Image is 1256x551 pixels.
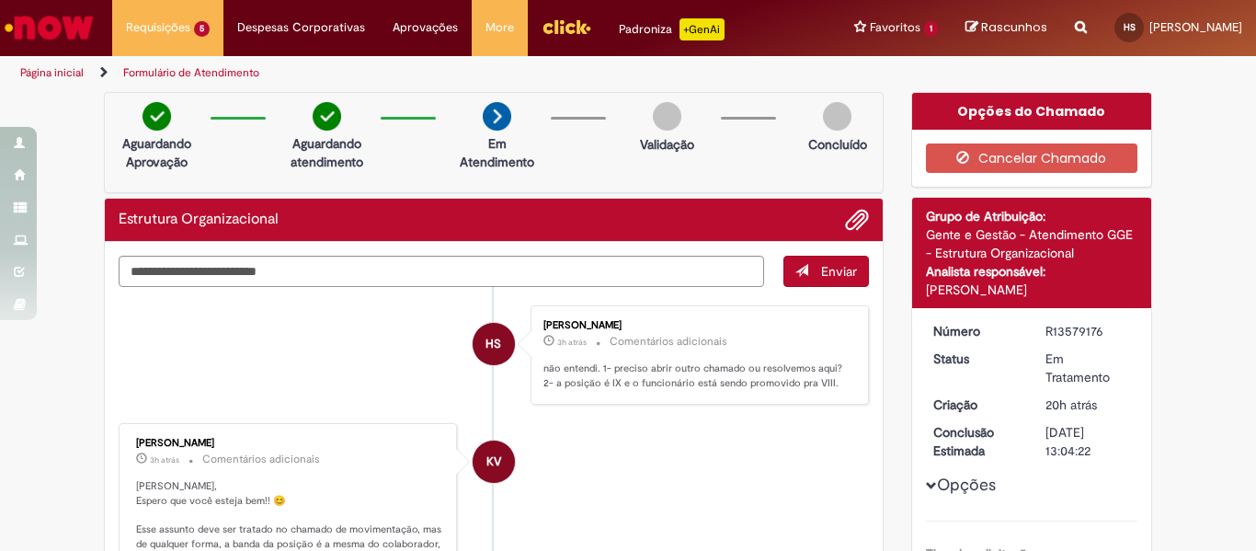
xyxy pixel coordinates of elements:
span: Enviar [821,263,857,280]
time: 29/09/2025 22:41:48 [1045,396,1097,413]
p: Aguardando Aprovação [112,134,201,171]
div: Em Tratamento [1045,350,1131,386]
span: Requisições [126,18,190,37]
div: [PERSON_NAME] [543,320,850,331]
img: ServiceNow [2,9,97,46]
a: Formulário de Atendimento [123,65,259,80]
dt: Número [919,322,1033,340]
img: check-circle-green.png [313,102,341,131]
time: 30/09/2025 15:40:49 [557,337,587,348]
button: Cancelar Chamado [926,143,1138,173]
small: Comentários adicionais [202,452,320,467]
div: [DATE] 13:04:22 [1045,423,1131,460]
img: click_logo_yellow_360x200.png [542,13,591,40]
span: HS [1124,21,1136,33]
p: Em Atendimento [452,134,542,171]
p: não entendi. 1- preciso abrir outro chamado ou resolvemos aqui? 2- a posição é IX e o funcionário... [543,362,850,390]
span: [PERSON_NAME] [1149,19,1242,35]
img: img-circle-grey.png [823,102,851,131]
div: Padroniza [619,18,725,40]
dt: Conclusão Estimada [919,423,1033,460]
time: 30/09/2025 15:36:27 [150,454,179,465]
div: Hallana Costa De Souza [473,323,515,365]
ul: Trilhas de página [14,56,824,90]
p: Aguardando atendimento [282,134,371,171]
button: Enviar [783,256,869,287]
div: Opções do Chamado [912,93,1152,130]
p: +GenAi [679,18,725,40]
img: check-circle-green.png [143,102,171,131]
a: Página inicial [20,65,84,80]
div: [PERSON_NAME] [926,281,1138,299]
div: 29/09/2025 22:41:48 [1045,396,1131,414]
div: Analista responsável: [926,262,1138,281]
span: 20h atrás [1045,396,1097,413]
textarea: Digite sua mensagem aqui... [119,256,764,287]
dt: Criação [919,396,1033,414]
span: Rascunhos [981,18,1047,36]
a: Rascunhos [965,19,1047,37]
div: R13579176 [1045,322,1131,340]
div: [PERSON_NAME] [136,438,442,449]
span: HS [485,322,501,366]
span: Despesas Corporativas [237,18,365,37]
span: Aprovações [393,18,458,37]
span: More [485,18,514,37]
span: 3h atrás [150,454,179,465]
dt: Status [919,350,1033,368]
div: Gente e Gestão - Atendimento GGE - Estrutura Organizacional [926,225,1138,262]
span: Favoritos [870,18,920,37]
button: Adicionar anexos [845,208,869,232]
div: Grupo de Atribuição: [926,207,1138,225]
small: Comentários adicionais [610,334,727,350]
span: KV [486,440,501,484]
p: Validação [640,135,694,154]
img: img-circle-grey.png [653,102,681,131]
div: Karine Vieira [473,441,515,483]
img: arrow-next.png [483,102,511,131]
span: 3h atrás [557,337,587,348]
span: 1 [924,21,938,37]
p: Concluído [808,135,867,154]
span: 5 [194,21,210,37]
h2: Estrutura Organizacional Histórico de tíquete [119,212,279,228]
